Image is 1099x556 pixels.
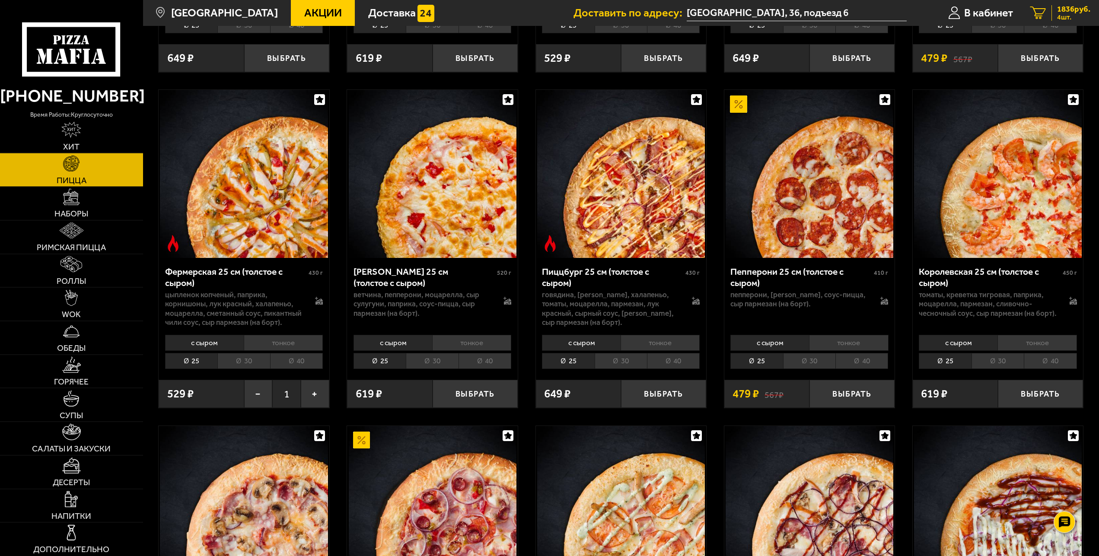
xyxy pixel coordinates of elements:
[304,7,342,18] span: Акции
[998,44,1083,72] button: Выбрать
[733,388,759,399] span: 479 ₽
[730,266,872,288] div: Пепперони 25 см (толстое с сыром)
[621,44,706,72] button: Выбрать
[1057,14,1090,21] span: 4 шт.
[165,266,306,288] div: Фермерская 25 см (толстое с сыром)
[765,388,784,399] s: 567 ₽
[730,290,869,308] p: пепперони, [PERSON_NAME], соус-пицца, сыр пармезан (на борт).
[349,90,516,257] img: Прошутто Формаджио 25 см (толстое с сыром)
[1057,5,1090,13] span: 1836 руб.
[1063,269,1077,276] span: 450 г
[270,353,323,369] li: 40
[433,44,518,72] button: Выбрать
[165,353,217,369] li: 25
[309,269,323,276] span: 430 г
[57,344,86,352] span: Обеды
[730,335,809,351] li: с сыром
[497,269,511,276] span: 520 г
[874,269,888,276] span: 410 г
[685,269,700,276] span: 430 г
[432,335,511,351] li: тонкое
[244,335,323,351] li: тонкое
[536,90,706,257] a: Острое блюдоПиццбург 25 см (толстое с сыром)
[354,290,492,318] p: ветчина, пепперони, моцарелла, сыр сулугуни, паприка, соус-пицца, сыр пармезан (на борт).
[165,290,304,327] p: цыпленок копченый, паприка, корнишоны, лук красный, халапеньо, моцарелла, сметанный соус, пикантн...
[914,90,1082,257] img: Королевская 25 см (толстое с сыром)
[544,388,570,399] span: 649 ₽
[724,90,895,257] a: АкционныйПепперони 25 см (толстое с сыром)
[921,52,947,64] span: 479 ₽
[998,380,1083,408] button: Выбрать
[459,353,511,369] li: 40
[542,235,559,252] img: Острое блюдо
[353,432,370,449] img: Акционный
[621,380,706,408] button: Выбрать
[537,90,705,257] img: Пиццбург 25 см (толстое с сыром)
[272,380,301,408] span: 1
[53,478,90,486] span: Десерты
[354,266,495,288] div: [PERSON_NAME] 25 см (толстое с сыром)
[54,378,89,386] span: Горячее
[356,388,382,399] span: 619 ₽
[368,7,416,18] span: Доставка
[809,335,888,351] li: тонкое
[730,353,783,369] li: 25
[356,52,382,64] span: 619 ₽
[217,353,270,369] li: 30
[159,90,329,257] a: Острое блюдоФермерская 25 см (толстое с сыром)
[687,5,907,21] input: Ваш адрес доставки
[733,52,759,64] span: 649 ₽
[964,7,1013,18] span: В кабинет
[62,310,81,318] span: WOK
[687,5,907,21] span: Разъезжая улица, 36, подъезд 6
[171,7,278,18] span: [GEOGRAPHIC_DATA]
[542,266,683,288] div: Пиццбург 25 см (толстое с сыром)
[160,90,328,257] img: Фермерская 25 см (толстое с сыром)
[783,353,835,369] li: 30
[60,411,83,419] span: Супы
[165,235,182,252] img: Острое блюдо
[835,353,888,369] li: 40
[997,335,1077,351] li: тонкое
[37,243,106,251] span: Римская пицца
[354,335,432,351] li: с сыром
[63,143,80,151] span: Хит
[542,353,594,369] li: 25
[51,512,91,520] span: Напитки
[57,277,86,285] span: Роллы
[972,353,1024,369] li: 30
[347,90,517,257] a: Прошутто Формаджио 25 см (толстое с сыром)
[919,266,1060,288] div: Королевская 25 см (толстое с сыром)
[354,353,406,369] li: 25
[573,7,687,18] span: Доставить по адресу:
[1024,353,1077,369] li: 40
[542,290,681,327] p: говядина, [PERSON_NAME], халапеньо, томаты, моцарелла, пармезан, лук красный, сырный соус, [PERSO...
[647,353,700,369] li: 40
[621,335,700,351] li: тонкое
[32,445,111,453] span: Салаты и закуски
[165,335,244,351] li: с сыром
[54,210,88,218] span: Наборы
[919,353,971,369] li: 25
[406,353,458,369] li: 30
[953,52,972,64] s: 567 ₽
[544,52,570,64] span: 529 ₽
[33,545,109,553] span: Дополнительно
[919,335,997,351] li: с сыром
[542,335,621,351] li: с сыром
[57,176,86,184] span: Пицца
[726,90,893,257] img: Пепперони 25 см (толстое с сыром)
[417,5,435,22] img: 15daf4d41897b9f0e9f617042186c801.svg
[167,52,194,64] span: 649 ₽
[809,44,895,72] button: Выбрать
[167,388,194,399] span: 529 ₽
[301,380,329,408] button: +
[921,388,947,399] span: 619 ₽
[433,380,518,408] button: Выбрать
[809,380,895,408] button: Выбрать
[730,95,747,113] img: Акционный
[244,44,329,72] button: Выбрать
[919,290,1058,318] p: томаты, креветка тигровая, паприка, моцарелла, пармезан, сливочно-чесночный соус, сыр пармезан (н...
[913,90,1083,257] a: Королевская 25 см (толстое с сыром)
[244,380,273,408] button: −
